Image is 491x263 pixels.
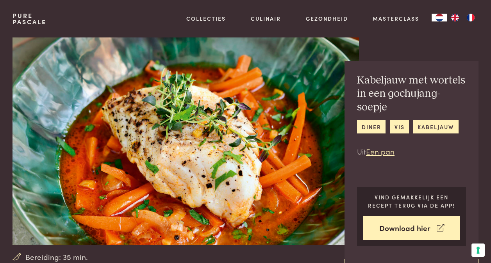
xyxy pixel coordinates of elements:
button: Uw voorkeuren voor toestemming voor trackingtechnologieën [471,243,485,257]
a: FR [463,14,479,21]
a: NL [432,14,447,21]
img: Kabeljauw met wortels in een gochujang-soepje [12,37,359,245]
a: vis [390,120,409,133]
aside: Language selected: Nederlands [432,14,479,21]
p: Uit [357,146,466,157]
a: Masterclass [373,14,419,23]
p: Vind gemakkelijk een recept terug via de app! [363,193,460,209]
a: Een pan [366,146,395,156]
a: PurePascale [12,12,46,25]
a: kabeljauw [413,120,459,133]
span: Bereiding: 35 min. [25,251,88,263]
a: EN [447,14,463,21]
h2: Kabeljauw met wortels in een gochujang-soepje [357,74,466,114]
a: Download hier [363,216,460,240]
a: Gezondheid [306,14,348,23]
ul: Language list [447,14,479,21]
div: Language [432,14,447,21]
a: Culinair [251,14,281,23]
a: diner [357,120,386,133]
a: Collecties [186,14,226,23]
